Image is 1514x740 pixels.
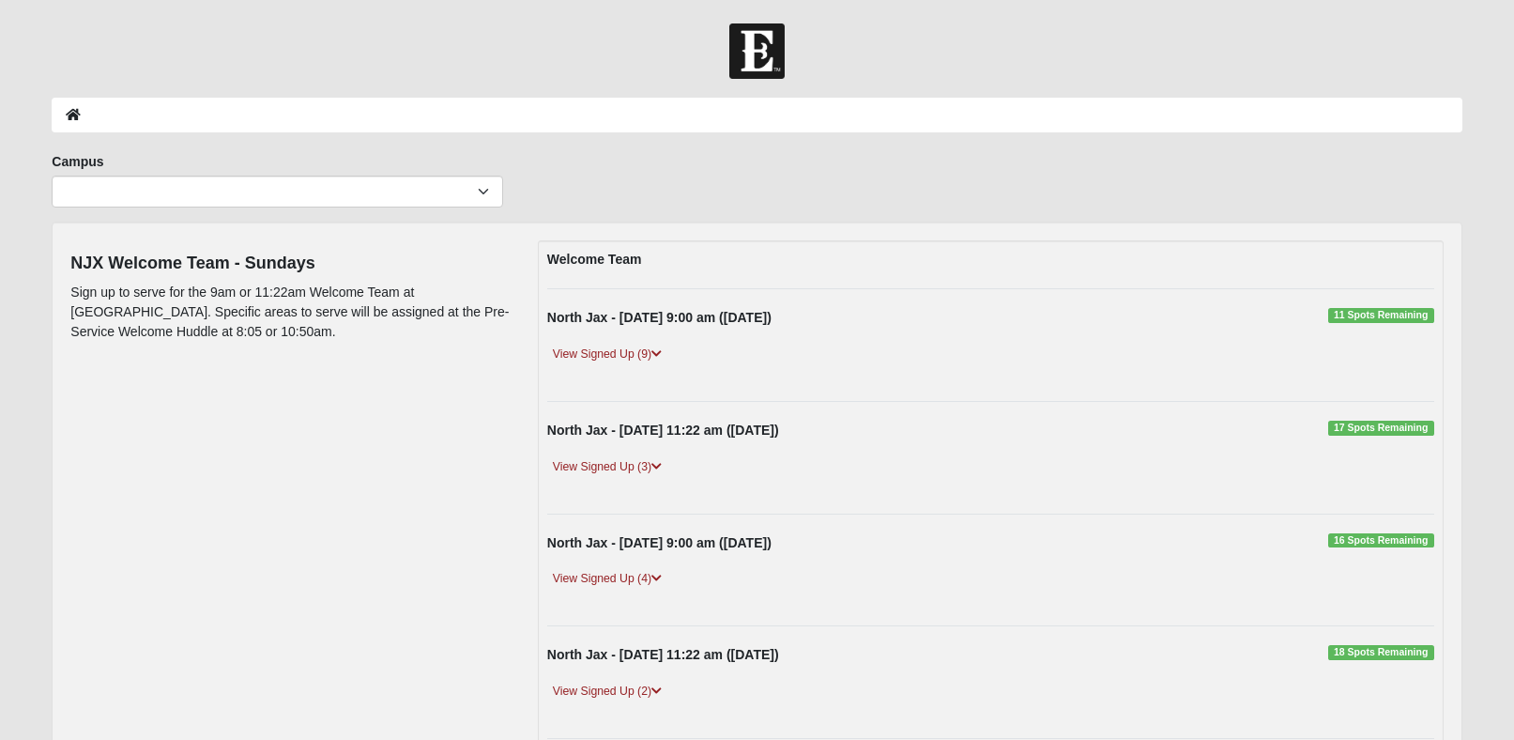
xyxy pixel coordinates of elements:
[547,423,779,438] strong: North Jax - [DATE] 11:22 am ([DATE])
[547,682,667,701] a: View Signed Up (2)
[52,152,103,171] label: Campus
[729,23,785,79] img: Church of Eleven22 Logo
[547,252,642,267] strong: Welcome Team
[1328,533,1434,548] span: 16 Spots Remaining
[70,283,509,342] p: Sign up to serve for the 9am or 11:22am Welcome Team at [GEOGRAPHIC_DATA]. Specific areas to serv...
[70,254,509,274] h4: NJX Welcome Team - Sundays
[1328,308,1434,323] span: 11 Spots Remaining
[547,647,779,662] strong: North Jax - [DATE] 11:22 am ([DATE])
[1328,645,1434,660] span: 18 Spots Remaining
[547,457,667,477] a: View Signed Up (3)
[547,345,667,364] a: View Signed Up (9)
[547,310,772,325] strong: North Jax - [DATE] 9:00 am ([DATE])
[547,569,667,589] a: View Signed Up (4)
[1328,421,1434,436] span: 17 Spots Remaining
[547,535,772,550] strong: North Jax - [DATE] 9:00 am ([DATE])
